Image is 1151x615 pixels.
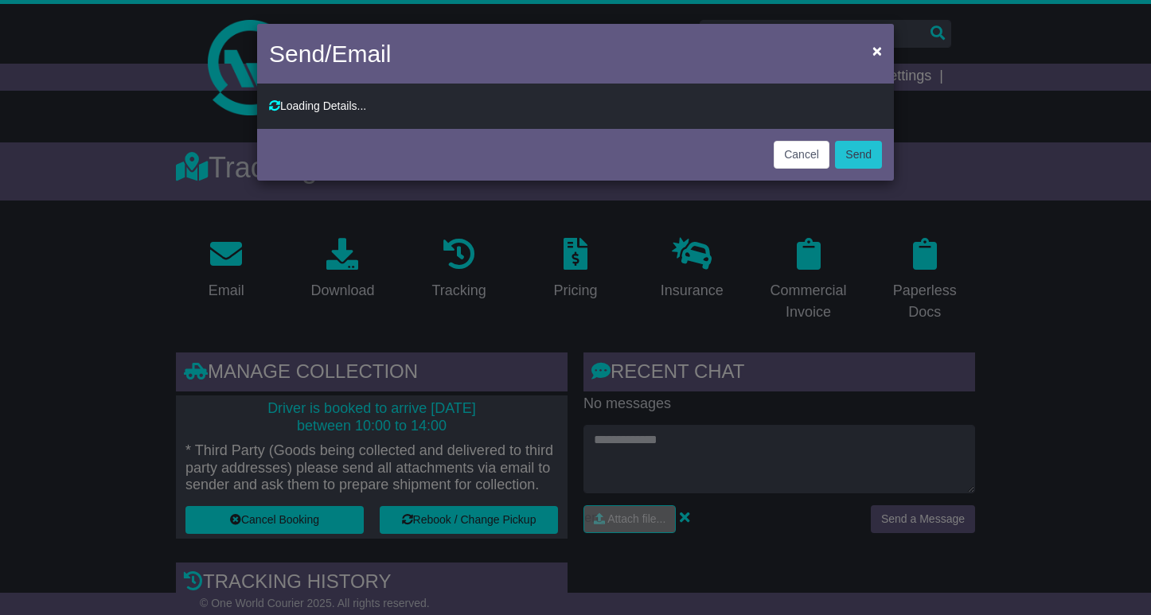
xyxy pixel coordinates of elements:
button: Send [835,141,882,169]
span: × [872,41,882,60]
button: Close [864,34,890,67]
h4: Send/Email [269,36,391,72]
button: Cancel [774,141,829,169]
div: Loading Details... [269,99,882,113]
